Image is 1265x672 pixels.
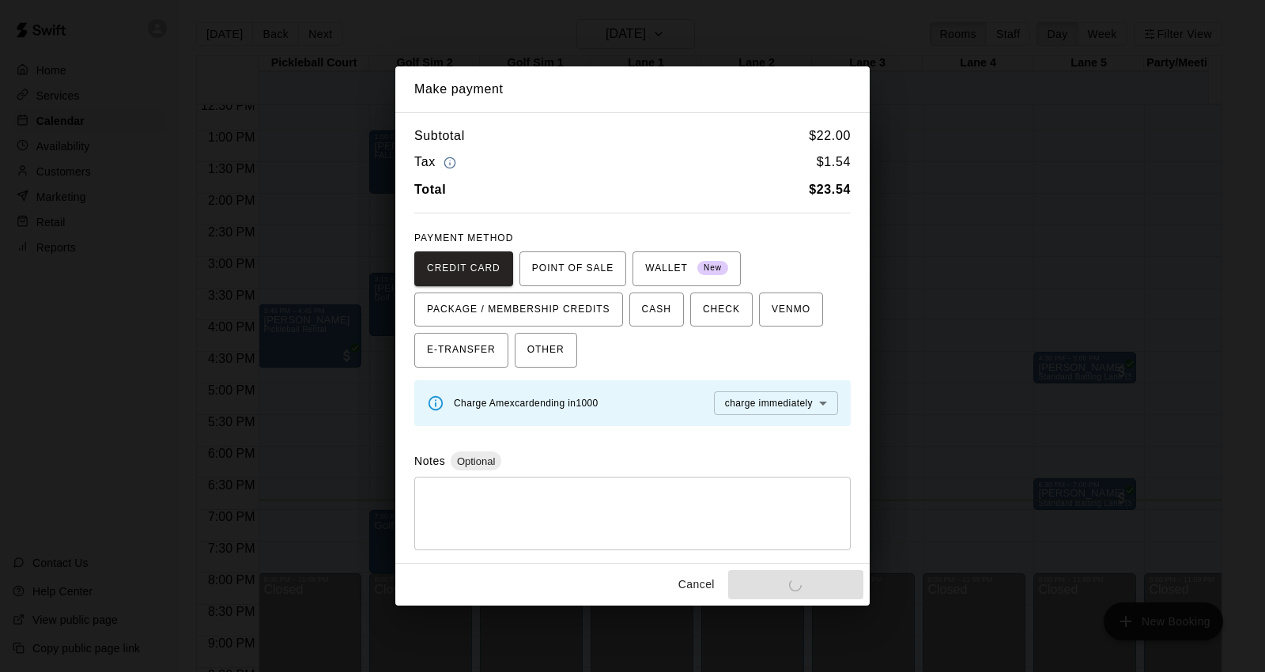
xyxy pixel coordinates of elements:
[632,251,741,286] button: WALLET New
[427,297,610,323] span: PACKAGE / MEMBERSHIP CREDITS
[759,293,823,327] button: VENMO
[519,251,626,286] button: POINT OF SALE
[414,232,513,244] span: PAYMENT METHOD
[414,126,465,146] h6: Subtotal
[527,338,565,363] span: OTHER
[414,251,513,286] button: CREDIT CARD
[427,338,496,363] span: E-TRANSFER
[414,333,508,368] button: E-TRANSFER
[395,66,870,112] h2: Make payment
[414,183,446,196] b: Total
[515,333,577,368] button: OTHER
[629,293,684,327] button: CASH
[427,256,500,281] span: CREDIT CARD
[690,293,753,327] button: CHECK
[414,293,623,327] button: PACKAGE / MEMBERSHIP CREDITS
[817,152,851,173] h6: $ 1.54
[451,455,501,467] span: Optional
[725,398,813,409] span: charge immediately
[772,297,810,323] span: VENMO
[809,183,851,196] b: $ 23.54
[454,398,599,409] span: Charge Amex card ending in 1000
[809,126,851,146] h6: $ 22.00
[671,570,722,599] button: Cancel
[703,297,740,323] span: CHECK
[645,256,728,281] span: WALLET
[414,152,460,173] h6: Tax
[532,256,614,281] span: POINT OF SALE
[697,258,728,279] span: New
[642,297,671,323] span: CASH
[414,455,445,467] label: Notes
